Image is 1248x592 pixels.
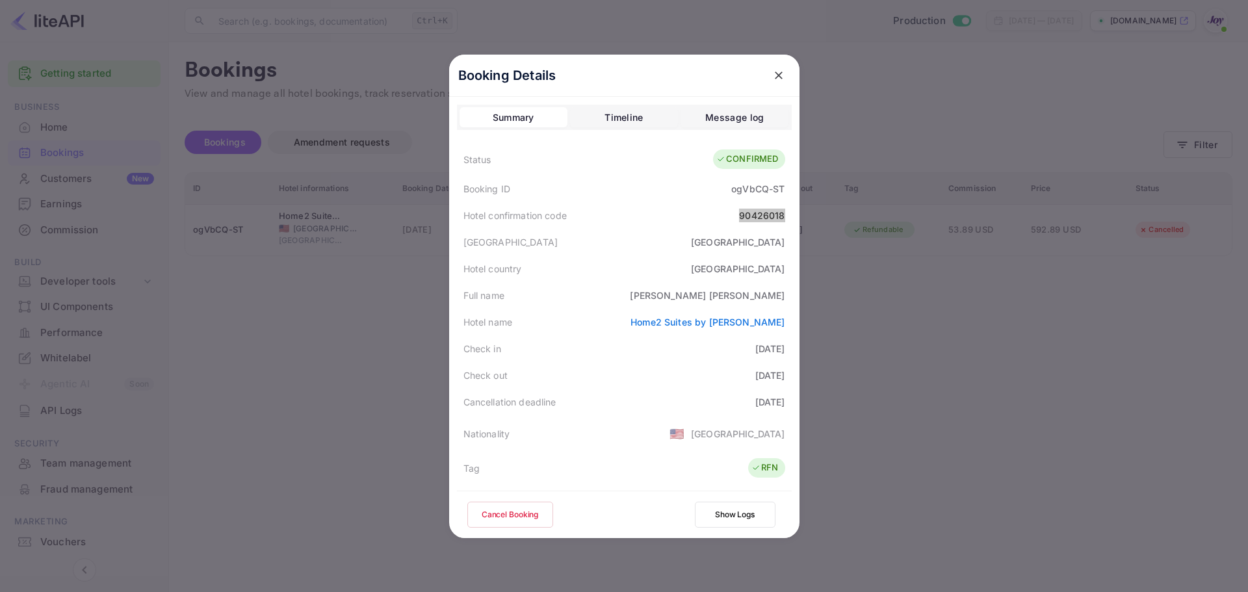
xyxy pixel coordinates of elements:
div: Timeline [604,110,643,125]
div: RFN [751,461,778,474]
div: [GEOGRAPHIC_DATA] [691,427,785,441]
div: Hotel confirmation code [463,209,567,222]
div: Booking ID [463,182,511,196]
div: [DATE] [755,395,785,409]
button: Message log [681,107,788,128]
button: Show Logs [695,502,775,528]
div: [DATE] [755,342,785,355]
button: close [767,64,790,87]
div: Summary [493,110,534,125]
button: Timeline [570,107,678,128]
div: Check out [463,368,508,382]
div: Tag [463,461,480,475]
div: CONFIRMED [716,153,778,166]
div: [PERSON_NAME] [PERSON_NAME] [630,289,785,302]
p: Booking Details [458,66,556,85]
div: Full name [463,289,504,302]
div: [GEOGRAPHIC_DATA] [691,235,785,249]
span: United States [669,422,684,445]
div: Nationality [463,427,510,441]
div: [GEOGRAPHIC_DATA] [691,262,785,276]
button: Summary [460,107,567,128]
div: Message log [705,110,764,125]
a: Home2 Suites by [PERSON_NAME] [630,316,785,328]
div: ogVbCQ-ST [731,182,785,196]
div: 90426018 [739,209,785,222]
div: [GEOGRAPHIC_DATA] [463,235,558,249]
div: Status [463,153,491,166]
div: Check in [463,342,501,355]
div: Hotel name [463,315,513,329]
button: Cancel Booking [467,502,553,528]
div: Hotel country [463,262,522,276]
div: Cancellation deadline [463,395,556,409]
div: [DATE] [755,368,785,382]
